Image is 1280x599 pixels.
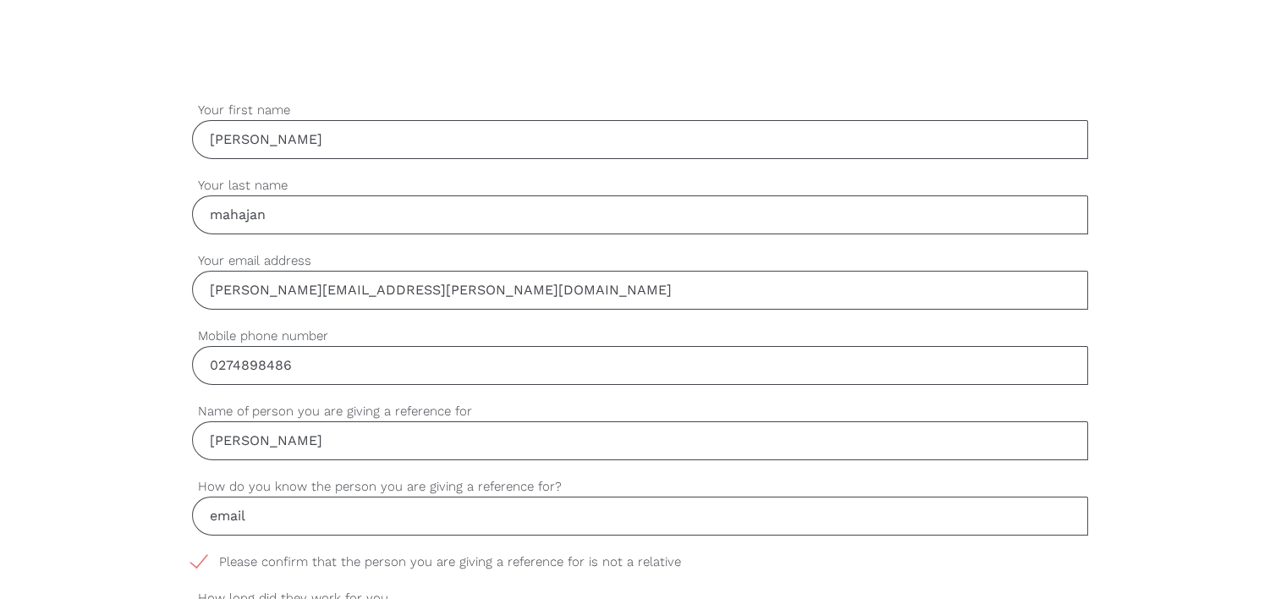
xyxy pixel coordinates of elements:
[192,477,1088,497] label: How do you know the person you are giving a reference for?
[192,552,713,572] span: Please confirm that the person you are giving a reference for is not a relative
[192,402,1088,421] label: Name of person you are giving a reference for
[192,251,1088,271] label: Your email address
[192,176,1088,195] label: Your last name
[192,101,1088,120] label: Your first name
[192,327,1088,346] label: Mobile phone number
